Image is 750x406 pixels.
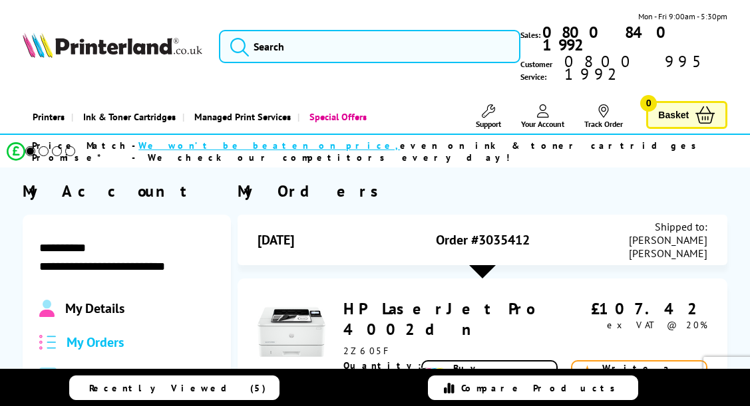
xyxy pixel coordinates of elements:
[476,104,501,129] a: Support
[297,100,373,134] a: Special Offers
[540,26,728,51] a: 0800 840 1992
[343,298,534,340] a: HP LaserJet Pro 4002dn
[39,367,59,389] img: address-book-duotone-solid.svg
[138,140,400,152] span: We won’t be beaten on price,
[421,360,558,388] a: Buy Cartridges
[558,220,707,233] span: Shipped to:
[428,375,638,400] a: Compare Products
[23,100,71,134] a: Printers
[83,100,176,134] span: Ink & Toner Cartridges
[23,181,231,201] div: My Account
[343,345,591,357] div: 2Z605F
[39,335,57,350] img: all-order.svg
[238,181,727,201] div: My Orders
[7,140,714,163] li: modal_Promise
[23,33,202,58] img: Printerland Logo
[658,106,689,124] span: Basket
[65,300,124,317] span: My Details
[562,55,727,80] span: 0800 995 1992
[343,359,421,383] span: Quantity: 1
[219,30,520,63] input: Search
[417,367,447,381] img: Add Cartridges
[591,298,707,319] div: £107.42
[453,362,562,386] span: Buy Cartridges
[571,360,707,388] a: Write a Review
[640,95,657,112] span: 0
[182,100,297,134] a: Managed Print Services
[638,10,727,23] span: Mon - Fri 9:00am - 5:30pm
[542,22,675,55] b: 0800 840 1992
[258,298,325,365] img: HP LaserJet Pro 4002dn
[258,231,294,249] span: [DATE]
[521,104,564,129] a: Your Account
[591,319,707,331] div: ex VAT @ 20%
[69,375,280,400] a: Recently Viewed (5)
[436,231,530,249] span: Order #3035412
[71,100,182,134] a: Ink & Toner Cartridges
[602,362,699,386] span: Write a Review
[89,382,266,394] span: Recently Viewed (5)
[39,300,55,317] img: Profile.svg
[132,140,714,163] div: - even on ink & toner cartridges - We check our competitors every day!
[476,119,501,129] span: Support
[558,233,707,260] span: [PERSON_NAME] [PERSON_NAME]
[584,104,623,129] a: Track Order
[520,55,728,83] span: Customer Service:
[461,382,622,394] span: Compare Products
[23,33,202,60] a: Printerland Logo
[67,334,124,351] span: My Orders
[646,101,727,130] a: Basket 0
[520,29,540,41] span: Sales:
[521,119,564,129] span: Your Account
